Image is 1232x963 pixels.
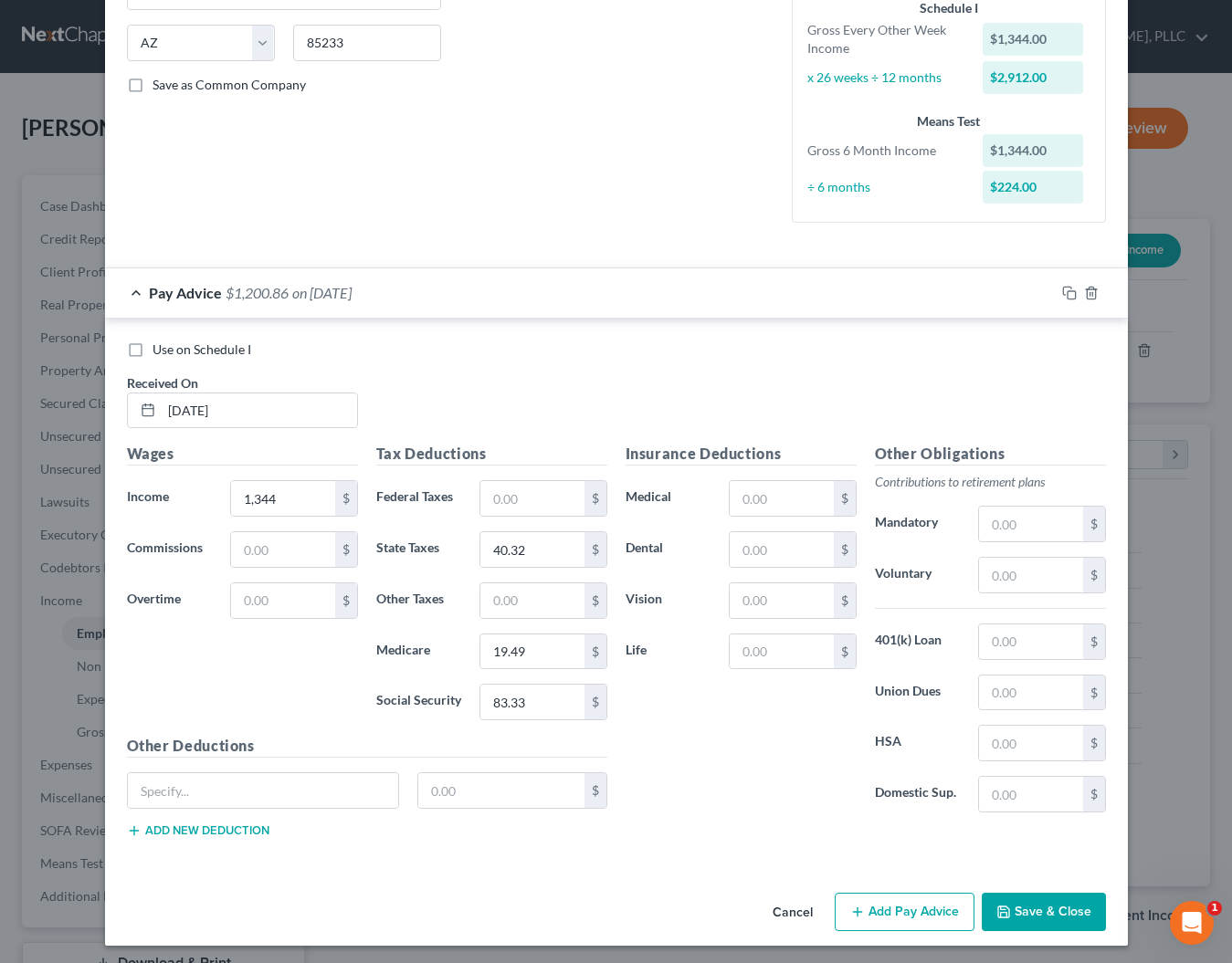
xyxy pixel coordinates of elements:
input: 0.00 [418,773,584,808]
input: 0.00 [730,634,833,669]
span: Save as Common Company [153,77,306,92]
label: HSA [866,725,970,761]
div: $ [335,481,357,516]
input: 0.00 [979,624,1082,659]
span: Received On [127,375,198,391]
span: Use on Schedule I [153,341,251,357]
label: Federal Taxes [367,480,471,517]
div: $2,912.00 [983,61,1083,94]
input: 0.00 [979,777,1082,811]
input: 0.00 [480,685,584,719]
label: Mandatory [866,506,970,542]
div: Gross Every Other Week Income [798,21,974,58]
span: $1,200.86 [226,284,289,301]
label: Medical [616,480,721,517]
p: Contributions to retirement plans [875,473,1106,491]
h5: Insurance Deductions [626,443,857,466]
iframe: Intercom live chat [1170,901,1214,945]
label: Dental [616,531,721,568]
div: $ [1083,777,1105,811]
div: $ [834,481,856,516]
div: $ [584,773,606,808]
label: Other Taxes [367,582,471,619]
span: on [DATE] [292,284,352,301]
div: Means Test [807,112,1090,131]
span: 1 [1207,901,1222,916]
input: 0.00 [231,532,334,567]
div: $ [584,532,606,567]
button: Add new deduction [127,823,269,838]
button: Cancel [758,895,827,931]
label: Vision [616,582,721,619]
input: 0.00 [480,481,584,516]
div: $ [584,685,606,719]
input: 0.00 [730,583,833,618]
div: x 26 weeks ÷ 12 months [798,68,974,87]
label: 401(k) Loan [866,623,970,660]
input: 0.00 [979,558,1082,592]
h5: Other Obligations [875,443,1106,466]
input: 0.00 [231,481,334,516]
div: $ [584,634,606,669]
input: 0.00 [480,634,584,669]
div: $224.00 [983,171,1083,204]
div: Gross 6 Month Income [798,141,974,160]
span: Pay Advice [149,284,222,301]
h5: Wages [127,443,358,466]
div: $ [335,583,357,618]
input: 0.00 [979,507,1082,541]
label: Domestic Sup. [866,776,970,812]
label: Social Security [367,684,471,720]
div: $1,344.00 [983,134,1083,167]
div: $ [834,634,856,669]
div: $1,344.00 [983,23,1083,56]
label: Voluntary [866,557,970,593]
input: 0.00 [480,532,584,567]
button: Save & Close [982,893,1106,931]
div: $ [584,481,606,516]
input: MM/DD/YYYY [162,393,357,428]
label: Union Dues [866,675,970,711]
div: $ [1083,507,1105,541]
label: Life [616,633,721,670]
button: Add Pay Advice [835,893,974,931]
h5: Tax Deductions [376,443,607,466]
span: Income [127,488,169,504]
div: $ [834,583,856,618]
div: $ [584,583,606,618]
input: 0.00 [979,675,1082,710]
div: $ [1083,675,1105,710]
div: ÷ 6 months [798,178,974,196]
label: Medicare [367,633,471,670]
input: 0.00 [730,532,833,567]
div: $ [834,532,856,567]
label: Commissions [118,531,222,568]
input: Enter zip... [293,25,441,61]
div: $ [1083,558,1105,592]
input: 0.00 [480,583,584,618]
div: $ [1083,624,1105,659]
label: State Taxes [367,531,471,568]
label: Overtime [118,582,222,619]
input: 0.00 [979,726,1082,760]
div: $ [1083,726,1105,760]
input: 0.00 [231,583,334,618]
div: $ [335,532,357,567]
h5: Other Deductions [127,735,607,758]
input: Specify... [128,773,399,808]
input: 0.00 [730,481,833,516]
